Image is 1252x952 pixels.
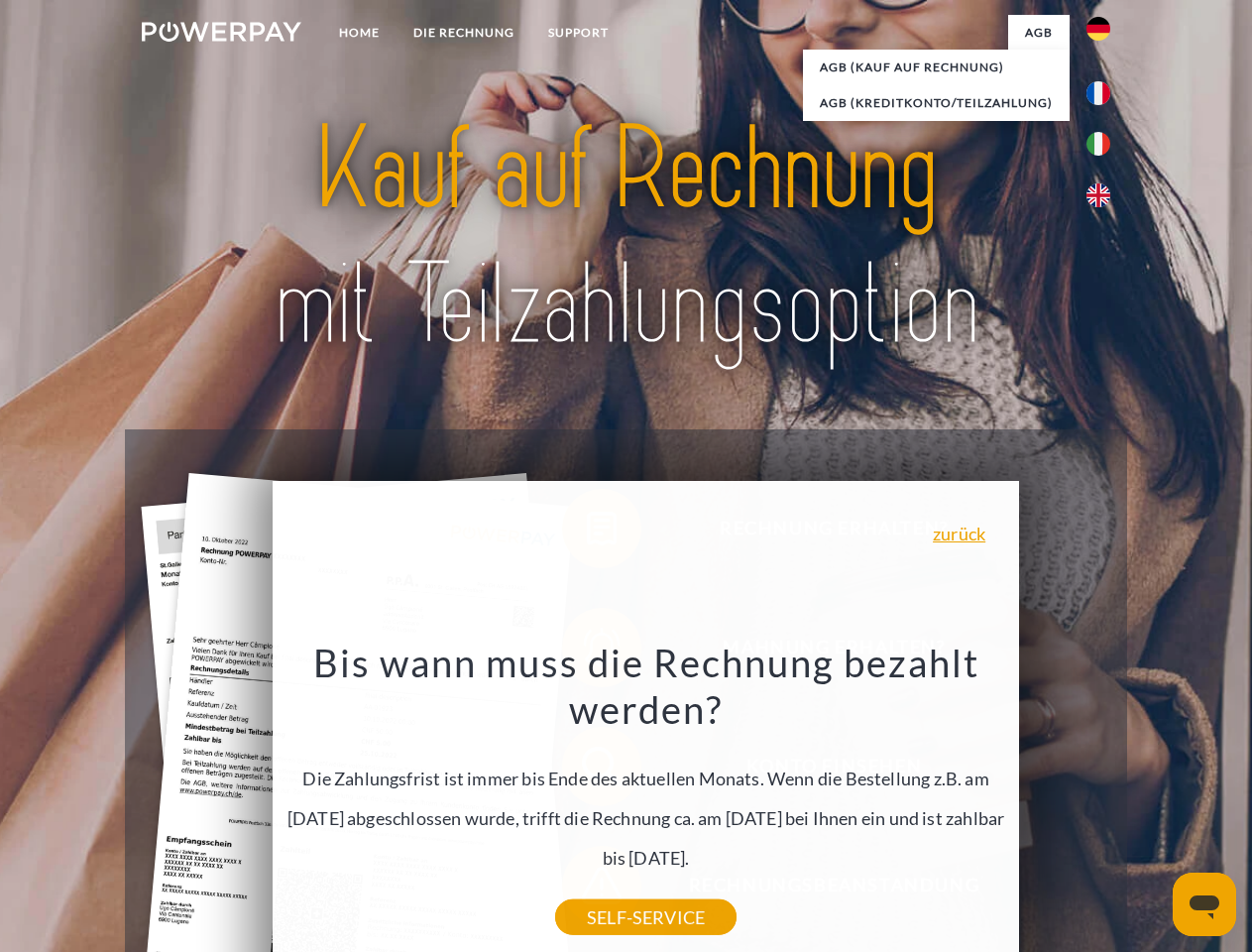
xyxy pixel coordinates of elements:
iframe: Schaltfläche zum Öffnen des Messaging-Fensters [1173,873,1236,936]
img: fr [1086,81,1110,105]
a: SUPPORT [531,15,626,51]
a: agb [1008,15,1070,51]
a: AGB (Kreditkonto/Teilzahlung) [803,85,1070,121]
img: it [1086,132,1110,156]
img: de [1086,17,1110,41]
img: logo-powerpay-white.svg [142,22,301,42]
img: en [1086,183,1110,207]
div: Die Zahlungsfrist ist immer bis Ende des aktuellen Monats. Wenn die Bestellung z.B. am [DATE] abg... [285,639,1008,917]
a: Home [322,15,397,51]
a: zurück [933,525,985,542]
h3: Bis wann muss die Rechnung bezahlt werden? [285,639,1008,734]
img: title-powerpay_de.svg [189,95,1063,380]
a: AGB (Kauf auf Rechnung) [803,50,1070,85]
a: SELF-SERVICE [555,899,737,935]
a: DIE RECHNUNG [397,15,531,51]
